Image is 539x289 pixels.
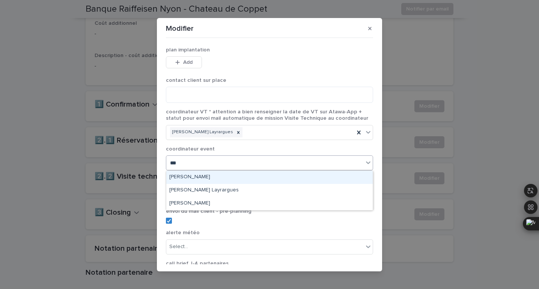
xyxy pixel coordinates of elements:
span: call brief J-4 partenaires [166,261,229,266]
span: coordinateur event [166,146,215,152]
div: Cyrille Perrin [166,197,373,210]
span: plan implantation [166,47,210,53]
div: Select... [169,243,188,251]
span: Add [183,60,193,65]
span: alerte météo [166,230,200,235]
div: [PERSON_NAME] Layrargues [170,127,234,137]
span: envoi du mail client - pré-planning [166,209,251,214]
div: Cyril Pomier Layrargues [166,184,373,197]
span: coordinateur VT * attention a bien renseigner la date de VT sur Atawa-App + statut pour envoi mai... [166,109,368,121]
p: Modifier [166,24,194,33]
span: contact client sur place [166,78,226,83]
div: Cyril Perlein [166,171,373,184]
button: Add [166,56,202,68]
